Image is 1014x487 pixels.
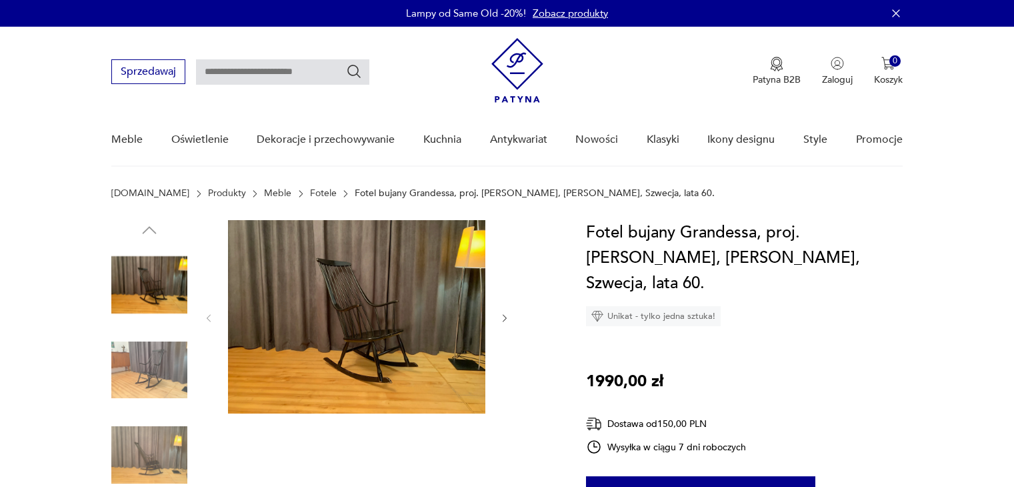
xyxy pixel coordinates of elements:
img: Patyna - sklep z meblami i dekoracjami vintage [491,38,543,103]
a: Klasyki [647,114,679,165]
img: Zdjęcie produktu Fotel bujany Grandessa, proj. Lena Larsson, Nesto, Szwecja, lata 60. [111,332,187,408]
button: Sprzedawaj [111,59,185,84]
div: Unikat - tylko jedna sztuka! [586,306,721,326]
div: Wysyłka w ciągu 7 dni roboczych [586,439,746,455]
p: 1990,00 zł [586,369,663,394]
p: Lampy od Same Old -20%! [406,7,526,20]
a: Meble [111,114,143,165]
p: Koszyk [874,73,903,86]
div: 0 [889,55,901,67]
img: Zdjęcie produktu Fotel bujany Grandessa, proj. Lena Larsson, Nesto, Szwecja, lata 60. [228,220,485,414]
a: Ikony designu [707,114,775,165]
p: Patyna B2B [753,73,801,86]
img: Ikona medalu [770,57,783,71]
div: Dostawa od 150,00 PLN [586,416,746,432]
img: Zdjęcie produktu Fotel bujany Grandessa, proj. Lena Larsson, Nesto, Szwecja, lata 60. [111,247,187,323]
img: Ikonka użytkownika [831,57,844,70]
a: Fotele [310,188,337,199]
a: Kuchnia [423,114,461,165]
a: Meble [264,188,291,199]
a: Ikona medaluPatyna B2B [753,57,801,86]
button: Zaloguj [822,57,853,86]
img: Ikona diamentu [591,310,603,322]
a: Promocje [856,114,903,165]
a: Sprzedawaj [111,68,185,77]
p: Zaloguj [822,73,853,86]
a: Produkty [208,188,246,199]
a: Oświetlenie [171,114,229,165]
p: Fotel bujany Grandessa, proj. [PERSON_NAME], [PERSON_NAME], Szwecja, lata 60. [355,188,715,199]
img: Ikona koszyka [881,57,895,70]
button: Patyna B2B [753,57,801,86]
a: [DOMAIN_NAME] [111,188,189,199]
a: Dekoracje i przechowywanie [257,114,395,165]
button: Szukaj [346,63,362,79]
h1: Fotel bujany Grandessa, proj. [PERSON_NAME], [PERSON_NAME], Szwecja, lata 60. [586,220,903,296]
a: Antykwariat [490,114,547,165]
img: Ikona dostawy [586,416,602,432]
a: Nowości [575,114,618,165]
a: Style [803,114,827,165]
button: 0Koszyk [874,57,903,86]
a: Zobacz produkty [533,7,608,20]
